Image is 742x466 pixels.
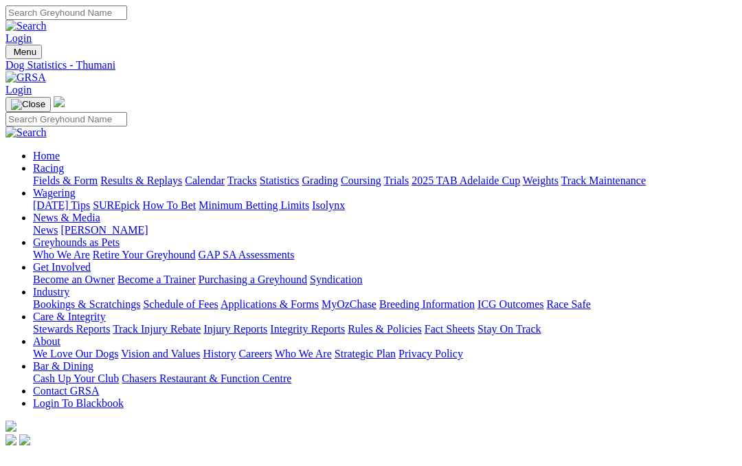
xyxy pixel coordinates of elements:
a: Isolynx [312,199,345,211]
a: [PERSON_NAME] [60,224,148,236]
a: Trials [383,175,409,186]
div: Greyhounds as Pets [33,249,737,261]
a: Get Involved [33,261,91,273]
button: Toggle navigation [5,45,42,59]
a: Dog Statistics - Thumani [5,59,737,71]
a: Contact GRSA [33,385,99,397]
a: Who We Are [275,348,332,359]
a: Track Injury Rebate [113,323,201,335]
a: Home [33,150,60,162]
input: Search [5,112,127,126]
a: Minimum Betting Limits [199,199,309,211]
a: Greyhounds as Pets [33,236,120,248]
a: Integrity Reports [270,323,345,335]
a: Privacy Policy [398,348,463,359]
a: Login [5,84,32,96]
a: Chasers Restaurant & Function Centre [122,373,291,384]
a: Care & Integrity [33,311,106,322]
a: Fields & Form [33,175,98,186]
img: logo-grsa-white.png [5,421,16,432]
div: Racing [33,175,737,187]
img: Close [11,99,45,110]
a: Grading [302,175,338,186]
a: Track Maintenance [561,175,646,186]
a: Purchasing a Greyhound [199,274,307,285]
a: News & Media [33,212,100,223]
a: Become a Trainer [117,274,196,285]
a: SUREpick [93,199,139,211]
a: Statistics [260,175,300,186]
a: Retire Your Greyhound [93,249,196,260]
a: 2025 TAB Adelaide Cup [412,175,520,186]
div: Care & Integrity [33,323,737,335]
a: Schedule of Fees [143,298,218,310]
div: Bar & Dining [33,373,737,385]
a: Injury Reports [203,323,267,335]
a: Stay On Track [477,323,541,335]
a: About [33,335,60,347]
img: logo-grsa-white.png [54,96,65,107]
a: How To Bet [143,199,196,211]
img: GRSA [5,71,46,84]
a: Results & Replays [100,175,182,186]
a: Weights [523,175,559,186]
a: Careers [238,348,272,359]
div: Wagering [33,199,737,212]
a: Login To Blackbook [33,397,124,409]
a: ICG Outcomes [477,298,543,310]
a: Calendar [185,175,225,186]
img: facebook.svg [5,434,16,445]
a: Strategic Plan [335,348,396,359]
a: Bar & Dining [33,360,93,372]
a: Coursing [341,175,381,186]
div: Get Involved [33,274,737,286]
a: Fact Sheets [425,323,475,335]
a: We Love Our Dogs [33,348,118,359]
a: Bookings & Scratchings [33,298,140,310]
a: History [203,348,236,359]
a: Become an Owner [33,274,115,285]
a: Industry [33,286,69,298]
a: GAP SA Assessments [199,249,295,260]
span: Menu [14,47,36,57]
img: Search [5,20,47,32]
input: Search [5,5,127,20]
div: About [33,348,737,360]
a: Racing [33,162,64,174]
a: Vision and Values [121,348,200,359]
a: Who We Are [33,249,90,260]
a: MyOzChase [322,298,376,310]
button: Toggle navigation [5,97,51,112]
a: Wagering [33,187,76,199]
a: [DATE] Tips [33,199,90,211]
a: Tracks [227,175,257,186]
a: Stewards Reports [33,323,110,335]
img: Search [5,126,47,139]
a: Rules & Policies [348,323,422,335]
a: Breeding Information [379,298,475,310]
a: Cash Up Your Club [33,373,119,384]
div: News & Media [33,224,737,236]
a: Race Safe [546,298,590,310]
a: Applications & Forms [221,298,319,310]
div: Industry [33,298,737,311]
a: Login [5,32,32,44]
a: News [33,224,58,236]
img: twitter.svg [19,434,30,445]
a: Syndication [310,274,362,285]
